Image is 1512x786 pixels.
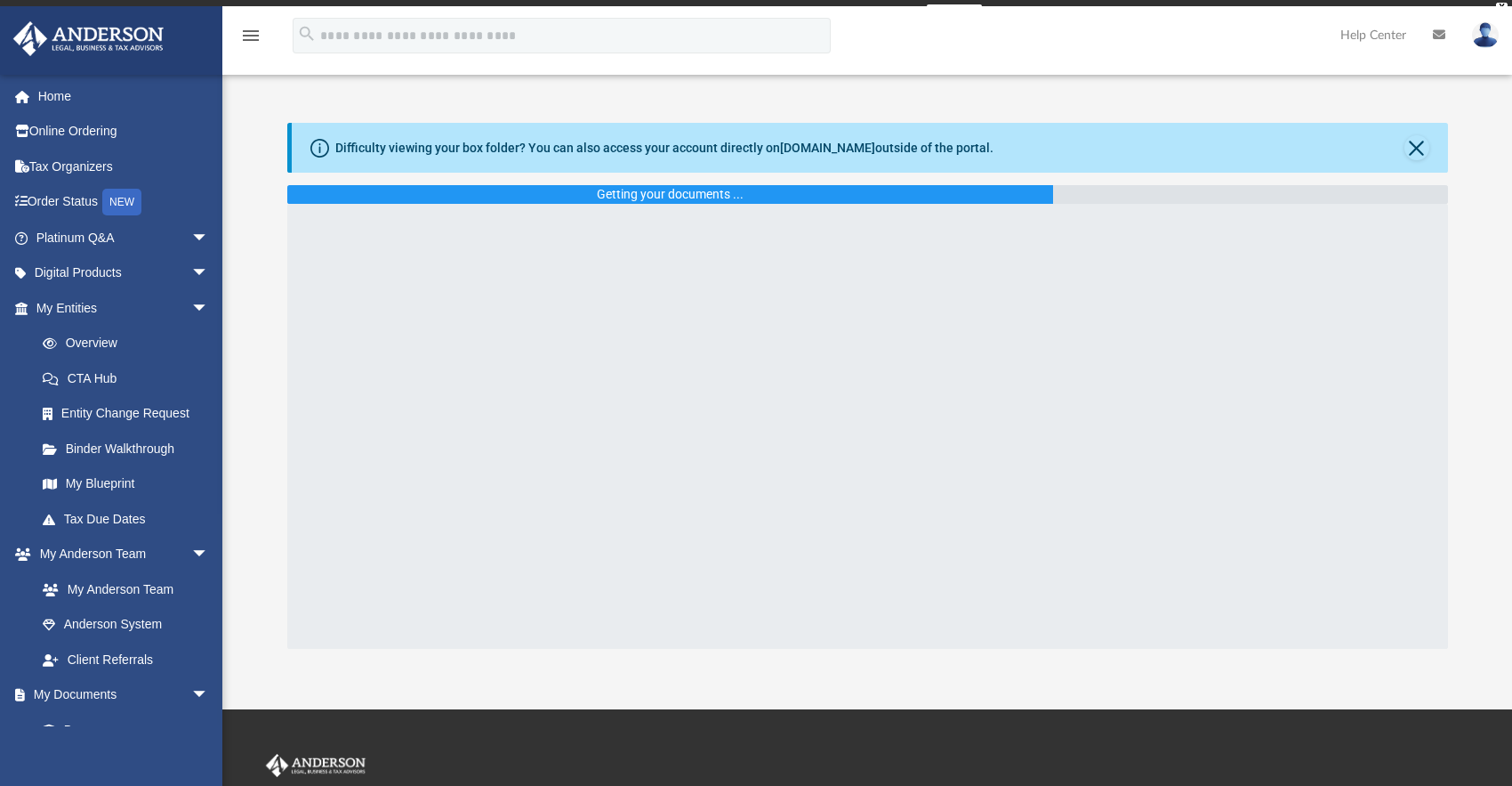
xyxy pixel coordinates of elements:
span: arrow_drop_down [191,290,227,327]
a: My Documentsarrow_drop_down [12,677,227,713]
div: Difficulty viewing your box folder? You can also access your account directly on outside of the p... [335,139,993,158]
a: Anderson System [25,607,227,643]
a: Online Ordering [12,114,236,150]
a: CTA Hub [25,361,236,396]
i: search [297,24,317,44]
div: close [1496,3,1508,13]
a: Tax Organizers [12,149,236,184]
a: Tax Due Dates [25,501,236,537]
div: NEW [102,189,141,215]
a: Order StatusNEW [12,184,236,221]
div: Get a chance to win 6 months of Platinum for free just by filling out this [530,4,919,26]
a: survey [927,4,982,26]
a: Binder Walkthrough [25,431,236,466]
a: [DOMAIN_NAME] [780,141,875,155]
a: Digital Productsarrow_drop_down [12,255,236,291]
a: Entity Change Request [25,396,236,432]
div: Getting your documents ... [597,185,744,204]
a: menu [240,34,261,46]
a: My Anderson Teamarrow_drop_down [12,537,227,572]
a: Home [12,78,236,114]
a: Client Referrals [25,642,227,677]
a: My Entitiesarrow_drop_down [12,290,236,326]
img: Anderson Advisors Platinum Portal [262,754,369,777]
span: arrow_drop_down [191,220,227,256]
a: Box [25,712,218,748]
span: arrow_drop_down [191,677,227,714]
a: Platinum Q&Aarrow_drop_down [12,220,236,255]
i: menu [240,25,261,46]
a: My Blueprint [25,466,227,502]
img: Anderson Advisors Platinum Portal [8,21,169,56]
img: User Pic [1472,22,1499,48]
a: Overview [25,326,236,361]
button: Close [1404,135,1429,160]
span: arrow_drop_down [191,537,227,573]
span: arrow_drop_down [191,255,227,292]
a: My Anderson Team [25,571,218,607]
